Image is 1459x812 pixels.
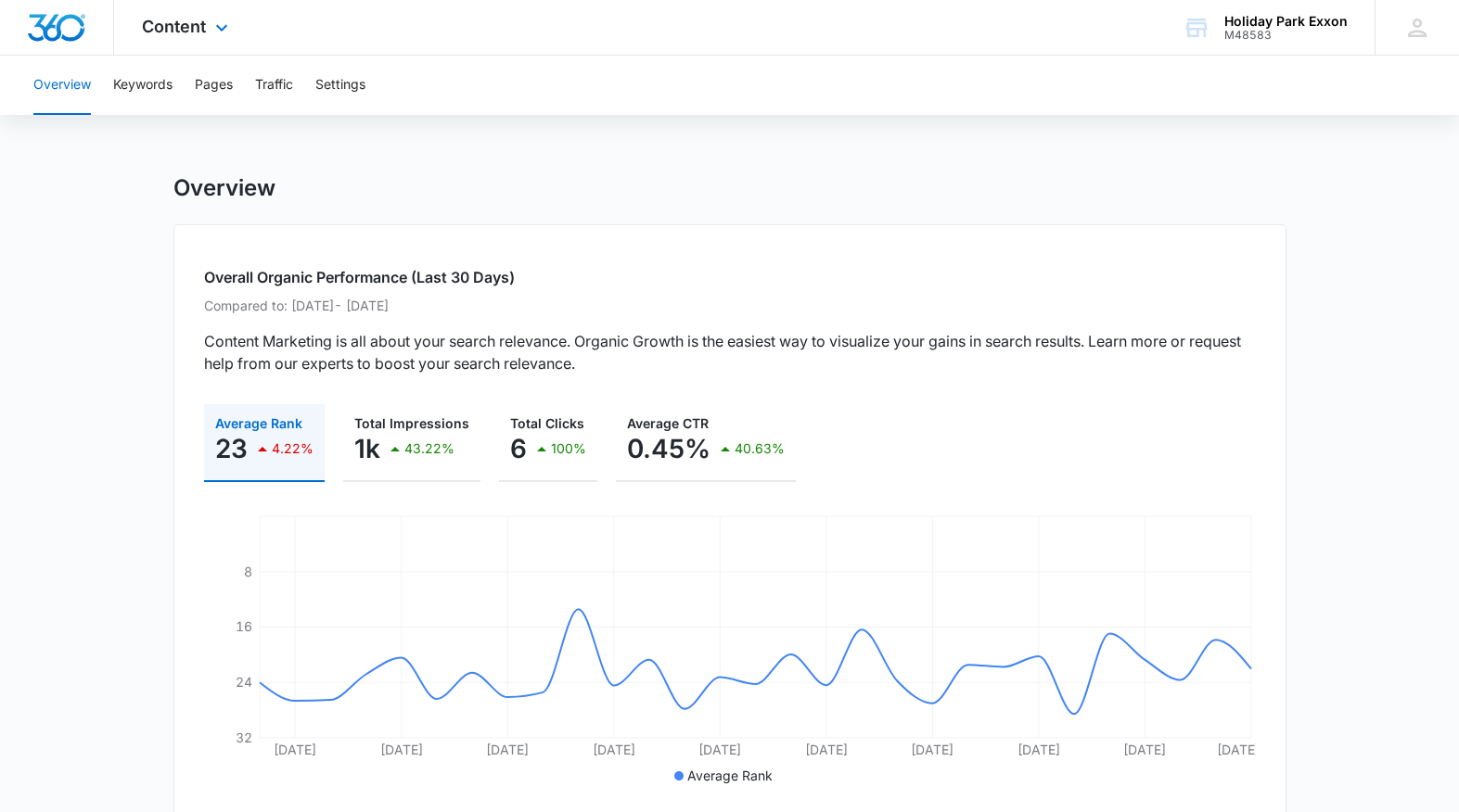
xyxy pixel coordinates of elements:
[687,768,773,783] span: Average Rank
[173,174,275,202] h1: Overview
[1224,29,1348,42] div: account id
[255,56,293,115] button: Traffic
[379,742,422,757] tspan: [DATE]
[215,415,302,431] span: Average Rank
[142,17,206,36] span: Content
[204,330,1256,374] p: Content Marketing is all about your search relevance. Organic Growth is the easiest way to visual...
[195,56,233,115] button: Pages
[272,442,314,455] p: 4.22%
[113,56,173,115] button: Keywords
[486,742,529,757] tspan: [DATE]
[274,742,316,757] tspan: [DATE]
[1216,742,1259,757] tspan: [DATE]
[235,674,251,690] tspan: 24
[1017,742,1059,757] tspan: [DATE]
[627,415,709,431] span: Average CTR
[592,742,634,757] tspan: [DATE]
[911,742,953,757] tspan: [DATE]
[1224,14,1348,29] div: account name
[33,56,91,115] button: Overview
[235,618,251,634] tspan: 16
[627,434,710,463] p: 0.45%
[243,564,251,579] tspan: 8
[510,415,584,431] span: Total Clicks
[354,415,469,431] span: Total Impressions
[510,434,527,463] p: 6
[354,434,380,463] p: 1k
[804,742,847,757] tspan: [DATE]
[235,730,251,745] tspan: 32
[735,442,785,455] p: 40.63%
[204,266,1256,288] h2: Overall Organic Performance (Last 30 Days)
[551,442,586,455] p: 100%
[215,434,248,463] p: 23
[698,742,741,757] tspan: [DATE]
[204,296,1256,315] p: Compared to: [DATE] - [DATE]
[404,442,454,455] p: 43.22%
[315,56,365,115] button: Settings
[1123,742,1166,757] tspan: [DATE]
